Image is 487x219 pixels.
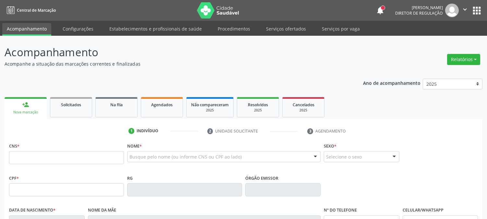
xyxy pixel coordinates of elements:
[61,102,81,108] span: Solicitados
[58,23,98,34] a: Configurações
[245,173,278,183] label: Órgão emissor
[471,5,482,16] button: apps
[151,102,173,108] span: Agendados
[110,102,123,108] span: Na fila
[324,141,336,151] label: Sexo
[9,141,19,151] label: CNS
[9,110,42,115] div: Nova marcação
[191,102,229,108] span: Não compareceram
[395,10,443,16] span: Diretor de regulação
[248,102,268,108] span: Resolvidos
[403,205,444,215] label: Celular/WhatsApp
[262,23,310,34] a: Serviços ofertados
[461,6,469,13] i: 
[363,79,420,87] p: Ano de acompanhamento
[191,108,229,113] div: 2025
[9,173,19,183] label: CPF
[9,205,55,215] label: Data de nascimento
[395,5,443,10] div: [PERSON_NAME]
[22,101,29,108] div: person_add
[2,23,51,36] a: Acompanhamento
[447,54,480,65] button: Relatórios
[105,23,206,34] a: Estabelecimentos e profissionais de saúde
[5,60,339,67] p: Acompanhe a situação das marcações correntes e finalizadas
[242,108,274,113] div: 2025
[445,4,459,17] img: img
[376,6,385,15] button: notifications
[459,4,471,17] button: 
[287,108,320,113] div: 2025
[129,153,242,160] span: Busque pelo nome (ou informe CNS ou CPF ao lado)
[326,153,362,160] span: Selecione o sexo
[127,173,133,183] label: RG
[5,5,56,16] a: Central de Marcação
[317,23,364,34] a: Serviços por vaga
[5,44,339,60] p: Acompanhamento
[128,128,134,134] div: 1
[324,205,357,215] label: Nº do Telefone
[213,23,255,34] a: Procedimentos
[137,128,158,134] div: Indivíduo
[17,7,56,13] span: Central de Marcação
[127,141,142,151] label: Nome
[293,102,314,108] span: Cancelados
[88,205,116,215] label: Nome da mãe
